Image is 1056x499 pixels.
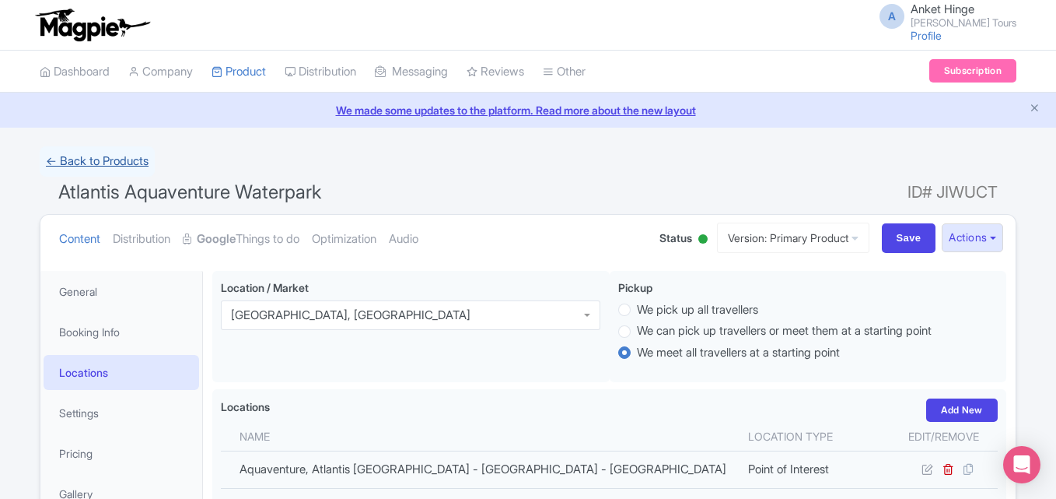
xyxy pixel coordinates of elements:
[197,230,236,248] strong: Google
[40,146,155,177] a: ← Back to Products
[40,51,110,93] a: Dashboard
[543,51,586,93] a: Other
[879,4,904,29] span: A
[739,451,890,488] td: Point of Interest
[285,51,356,93] a: Distribution
[9,102,1047,118] a: We made some updates to the platform. Read more about the new layout
[1029,100,1040,118] button: Close announcement
[312,215,376,264] a: Optimization
[212,51,266,93] a: Product
[637,322,932,340] label: We can pick up travellers or meet them at a starting point
[926,399,998,422] a: Add New
[739,422,890,452] th: Location type
[870,3,1016,28] a: A Anket Hinge [PERSON_NAME] Tours
[942,223,1003,252] button: Actions
[44,436,199,471] a: Pricing
[221,281,309,294] span: Location / Market
[32,8,152,42] img: logo-ab69f6fb50320c5b225c76a69d11143b.png
[183,215,299,264] a: GoogleThings to do
[911,29,942,42] a: Profile
[695,228,711,252] div: Active
[637,301,758,319] label: We pick up all travellers
[618,281,652,294] span: Pickup
[1003,446,1040,483] div: Open Intercom Messenger
[882,223,936,253] input: Save
[911,2,974,16] span: Anket Hinge
[375,51,448,93] a: Messaging
[44,355,199,390] a: Locations
[58,181,321,203] span: Atlantis Aquaventure Waterpark
[389,215,418,264] a: Audio
[59,215,100,264] a: Content
[659,230,692,246] span: Status
[907,177,998,208] span: ID# JIWUCT
[128,51,193,93] a: Company
[113,215,170,264] a: Distribution
[44,315,199,350] a: Booking Info
[221,451,739,488] td: Aquaventure, Atlantis [GEOGRAPHIC_DATA] - [GEOGRAPHIC_DATA] - [GEOGRAPHIC_DATA]
[221,399,270,415] label: Locations
[231,308,470,322] div: [GEOGRAPHIC_DATA], [GEOGRAPHIC_DATA]
[911,18,1016,28] small: [PERSON_NAME] Tours
[637,344,840,362] label: We meet all travellers at a starting point
[44,395,199,430] a: Settings
[467,51,524,93] a: Reviews
[717,223,869,253] a: Version: Primary Product
[929,59,1016,83] a: Subscription
[44,274,199,309] a: General
[890,422,998,452] th: Edit/Remove
[221,422,739,452] th: Name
